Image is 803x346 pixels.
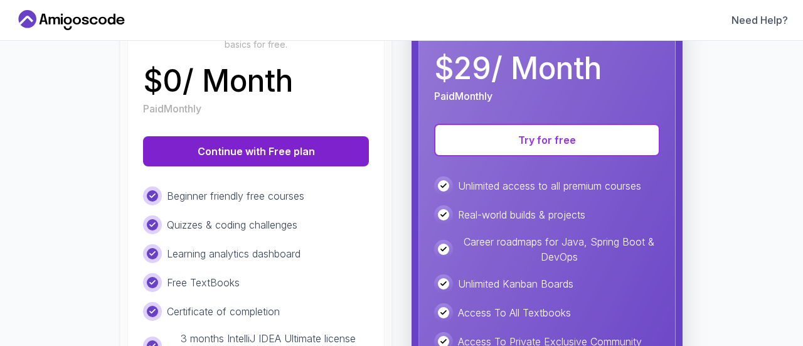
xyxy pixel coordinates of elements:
[143,66,293,96] p: $ 0 / Month
[434,53,602,84] p: $ 29 / Month
[434,89,492,104] p: Paid Monthly
[731,13,788,28] a: Need Help?
[458,234,660,264] p: Career roadmaps for Java, Spring Boot & DevOps
[167,304,280,319] p: Certificate of completion
[458,178,641,193] p: Unlimited access to all premium courses
[167,275,240,290] p: Free TextBooks
[167,188,304,203] p: Beginner friendly free courses
[434,124,660,156] button: Try for free
[458,207,585,222] p: Real-world builds & projects
[167,246,300,261] p: Learning analytics dashboard
[143,101,201,116] p: Paid Monthly
[458,276,573,291] p: Unlimited Kanban Boards
[458,305,571,320] p: Access To All Textbooks
[167,217,297,232] p: Quizzes & coding challenges
[143,136,369,166] button: Continue with Free plan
